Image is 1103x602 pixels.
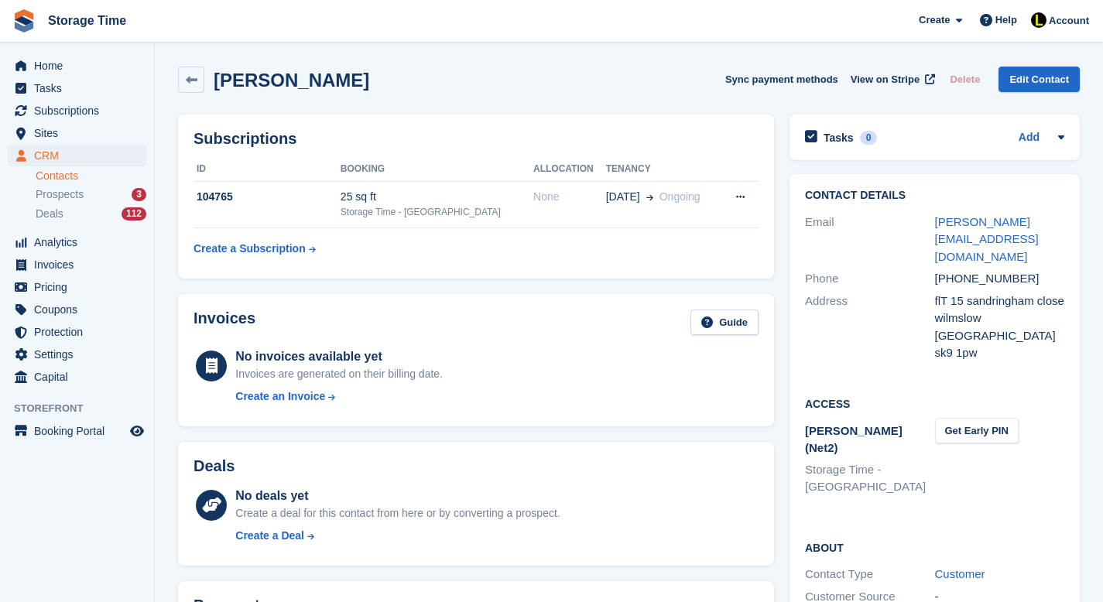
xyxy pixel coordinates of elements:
div: Invoices are generated on their billing date. [235,366,443,382]
span: Pricing [34,276,127,298]
div: wilmslow [935,310,1065,327]
a: menu [8,145,146,166]
div: 104765 [194,189,341,205]
button: Sync payment methods [725,67,838,92]
div: Create a deal for this contact from here or by converting a prospect. [235,505,560,522]
span: [DATE] [606,189,640,205]
h2: [PERSON_NAME] [214,70,369,91]
div: No deals yet [235,487,560,505]
div: Address [805,292,935,362]
div: 0 [860,131,878,145]
h2: Invoices [194,310,255,335]
span: Coupons [34,299,127,320]
a: menu [8,100,146,121]
a: View on Stripe [844,67,938,92]
a: menu [8,420,146,442]
th: ID [194,157,341,182]
a: [PERSON_NAME][EMAIL_ADDRESS][DOMAIN_NAME] [935,215,1039,263]
div: 3 [132,188,146,201]
a: Contacts [36,169,146,183]
h2: Contact Details [805,190,1064,202]
div: No invoices available yet [235,347,443,366]
a: menu [8,276,146,298]
div: Create an Invoice [235,388,325,405]
a: Add [1019,129,1040,147]
div: Phone [805,270,935,288]
div: Create a Deal [235,528,304,544]
div: Email [805,214,935,266]
a: menu [8,55,146,77]
span: Subscriptions [34,100,127,121]
div: Create a Subscription [194,241,306,257]
a: menu [8,366,146,388]
h2: Access [805,395,1064,411]
div: [GEOGRAPHIC_DATA] [935,327,1065,345]
span: [PERSON_NAME] (Net2) [805,424,903,455]
div: flT 15 sandringham close [935,292,1065,310]
span: Invoices [34,254,127,275]
div: 112 [122,207,146,221]
a: Customer [935,567,985,580]
span: Prospects [36,187,84,202]
th: Booking [341,157,533,182]
h2: Tasks [824,131,854,145]
div: 25 sq ft [341,189,533,205]
span: Protection [34,321,127,343]
img: stora-icon-8386f47178a22dfd0bd8f6a31ec36ba5ce8667c1dd55bd0f319d3a0aa187defe.svg [12,9,36,32]
a: menu [8,299,146,320]
a: Edit Contact [999,67,1080,92]
th: Allocation [533,157,606,182]
span: Ongoing [659,190,701,203]
span: CRM [34,145,127,166]
li: Storage Time - [GEOGRAPHIC_DATA] [805,461,935,496]
span: Create [919,12,950,28]
h2: Deals [194,457,235,475]
img: Laaibah Sarwar [1031,12,1046,28]
a: menu [8,321,146,343]
th: Tenancy [606,157,720,182]
button: Delete [944,67,986,92]
a: Guide [690,310,759,335]
div: None [533,189,606,205]
a: menu [8,122,146,144]
a: menu [8,254,146,275]
span: Storefront [14,401,154,416]
span: Home [34,55,127,77]
h2: About [805,539,1064,555]
span: Account [1049,13,1089,29]
span: View on Stripe [851,72,920,87]
span: Analytics [34,231,127,253]
span: Booking Portal [34,420,127,442]
a: menu [8,77,146,99]
a: Create a Deal [235,528,560,544]
span: Deals [36,207,63,221]
button: Get Early PIN [935,418,1019,443]
a: menu [8,344,146,365]
span: Sites [34,122,127,144]
span: Help [995,12,1017,28]
a: Prospects 3 [36,186,146,203]
span: Tasks [34,77,127,99]
div: Contact Type [805,566,935,583]
a: Preview store [128,422,146,440]
h2: Subscriptions [194,130,759,148]
div: Storage Time - [GEOGRAPHIC_DATA] [341,205,533,219]
div: sk9 1pw [935,344,1065,362]
span: Capital [34,366,127,388]
a: Create a Subscription [194,234,316,263]
a: menu [8,231,146,253]
a: Storage Time [42,8,132,33]
a: Deals 112 [36,206,146,222]
span: Settings [34,344,127,365]
a: Create an Invoice [235,388,443,405]
div: [PHONE_NUMBER] [935,270,1065,288]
